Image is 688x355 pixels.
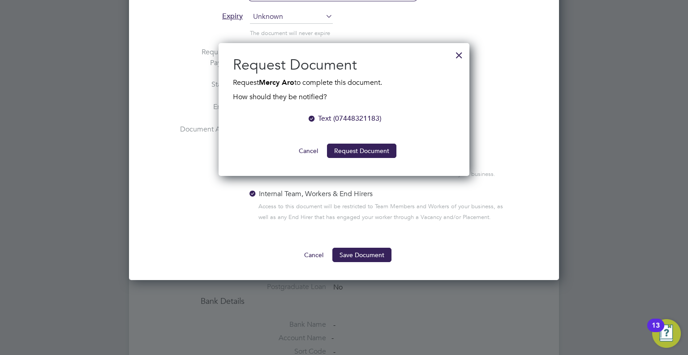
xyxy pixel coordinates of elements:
[233,56,455,75] h2: Request Document
[327,144,396,158] button: Request Document
[176,47,243,68] label: Required For Payment
[176,124,243,230] label: Document Access
[176,101,243,113] label: End Date
[250,10,333,24] span: Unknown
[233,88,455,102] div: How should they be notified?
[258,201,512,223] span: Access to this document will be restricted to Team Members and Workers of your business, as well ...
[233,77,455,102] div: Request to complete this document.
[292,144,325,158] button: Cancel
[250,29,330,37] span: The document will never expire
[332,248,391,262] button: Save Document
[318,113,381,124] div: Text (07448321183)
[259,78,294,87] b: Mercy Aro
[297,248,331,262] button: Cancel
[652,319,681,348] button: Open Resource Center, 13 new notifications
[222,12,243,21] span: Expiry
[248,188,373,199] label: Internal Team, Workers & End Hirers
[652,325,660,337] div: 13
[176,79,243,91] label: Start Date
